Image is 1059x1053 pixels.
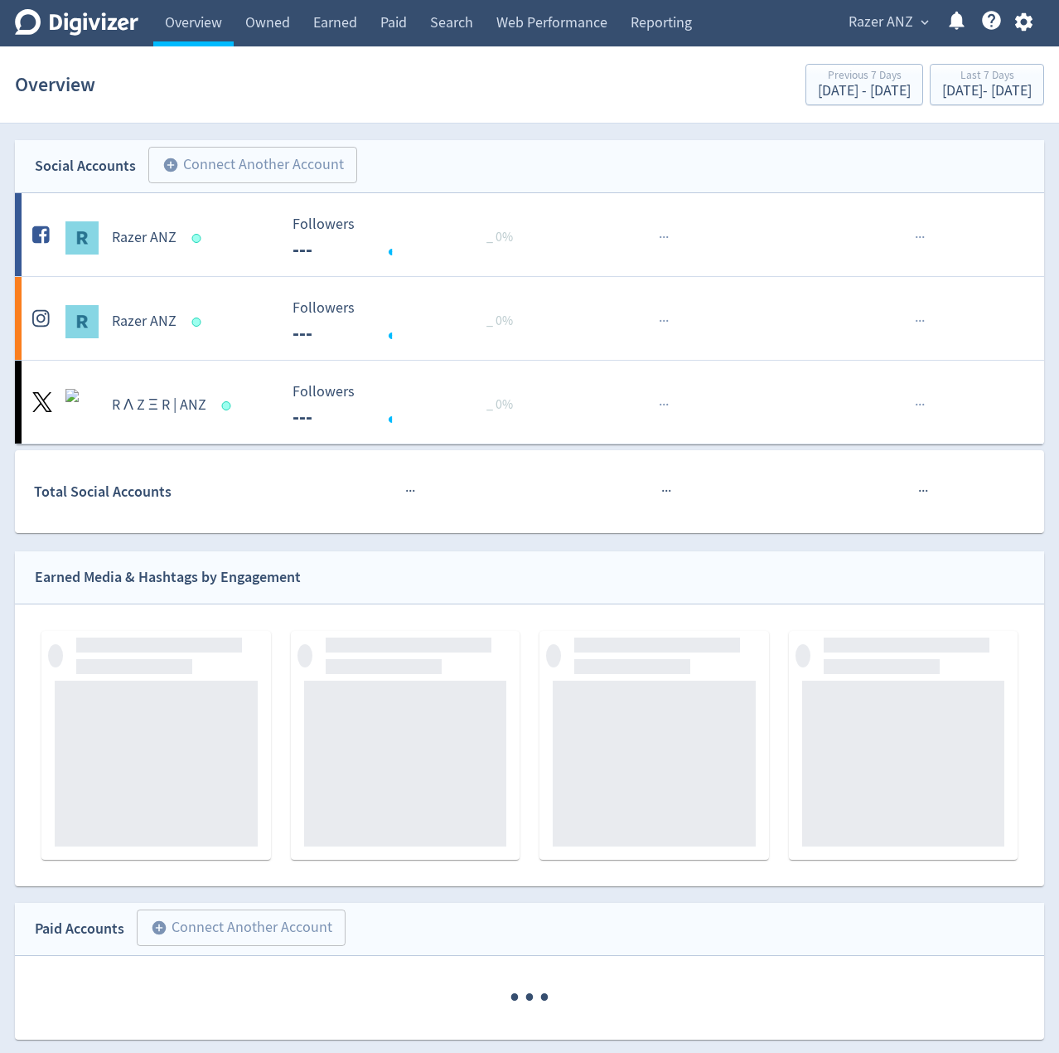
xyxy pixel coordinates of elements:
span: · [915,395,918,415]
span: · [659,227,662,248]
span: Data last synced: 8 Sep 2025, 10:02am (AEST) [192,318,206,327]
span: · [659,395,662,415]
span: · [925,481,928,502]
div: Total Social Accounts [34,480,280,504]
span: · [915,227,918,248]
img: R Λ Z Ξ R | ANZ undefined [65,389,99,422]
span: · [918,227,921,248]
div: Earned Media & Hashtags by Engagement [35,565,301,590]
span: add_circle [162,157,179,173]
a: Razer ANZ undefinedRazer ANZ Followers --- Followers --- _ 0%······ [15,277,1044,360]
h1: Overview [15,58,95,111]
span: · [921,227,925,248]
img: Razer ANZ undefined [65,221,99,255]
span: · [665,481,668,502]
div: Previous 7 Days [818,70,911,84]
span: _ 0% [486,396,513,413]
span: · [537,956,552,1040]
div: [DATE] - [DATE] [818,84,911,99]
span: · [662,311,665,332]
span: · [662,227,665,248]
div: Last 7 Days [942,70,1032,84]
span: · [918,481,921,502]
a: Connect Another Account [124,912,346,946]
span: add_circle [151,920,167,936]
a: Razer ANZ undefinedRazer ANZ Followers --- Followers --- _ 0%······ [15,193,1044,276]
a: Connect Another Account [136,149,357,183]
img: Razer ANZ undefined [65,305,99,338]
span: expand_more [917,15,932,30]
div: Social Accounts [35,154,136,178]
button: Previous 7 Days[DATE] - [DATE] [805,64,923,105]
span: · [412,481,415,502]
span: · [405,481,409,502]
span: Data last synced: 8 Sep 2025, 9:02am (AEST) [192,234,206,243]
span: _ 0% [486,229,513,245]
span: · [918,311,921,332]
span: · [665,395,669,415]
a: R Λ Z Ξ R | ANZ undefinedR Λ Z Ξ R | ANZ Followers --- Followers --- _ 0%······ [15,361,1044,444]
button: Last 7 Days[DATE]- [DATE] [930,64,1044,105]
h5: Razer ANZ [112,312,176,332]
span: Data last synced: 8 Sep 2025, 3:02am (AEST) [221,401,235,410]
svg: Followers --- [284,300,533,344]
span: · [522,956,537,1040]
svg: Followers --- [284,216,533,260]
span: · [921,395,925,415]
span: · [661,481,665,502]
span: Razer ANZ [849,9,913,36]
span: · [659,311,662,332]
span: · [918,395,921,415]
button: Connect Another Account [148,147,357,183]
div: Paid Accounts [35,917,124,941]
button: Razer ANZ [843,9,933,36]
button: Connect Another Account [137,910,346,946]
span: · [915,311,918,332]
span: · [662,395,665,415]
span: · [507,956,522,1040]
span: · [921,481,925,502]
h5: R Λ Z Ξ R | ANZ [112,395,206,415]
span: _ 0% [486,313,513,329]
h5: Razer ANZ [112,228,176,248]
span: · [665,227,669,248]
div: [DATE] - [DATE] [942,84,1032,99]
span: · [668,481,671,502]
span: · [921,311,925,332]
svg: Followers --- [284,384,533,428]
span: · [665,311,669,332]
span: · [409,481,412,502]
